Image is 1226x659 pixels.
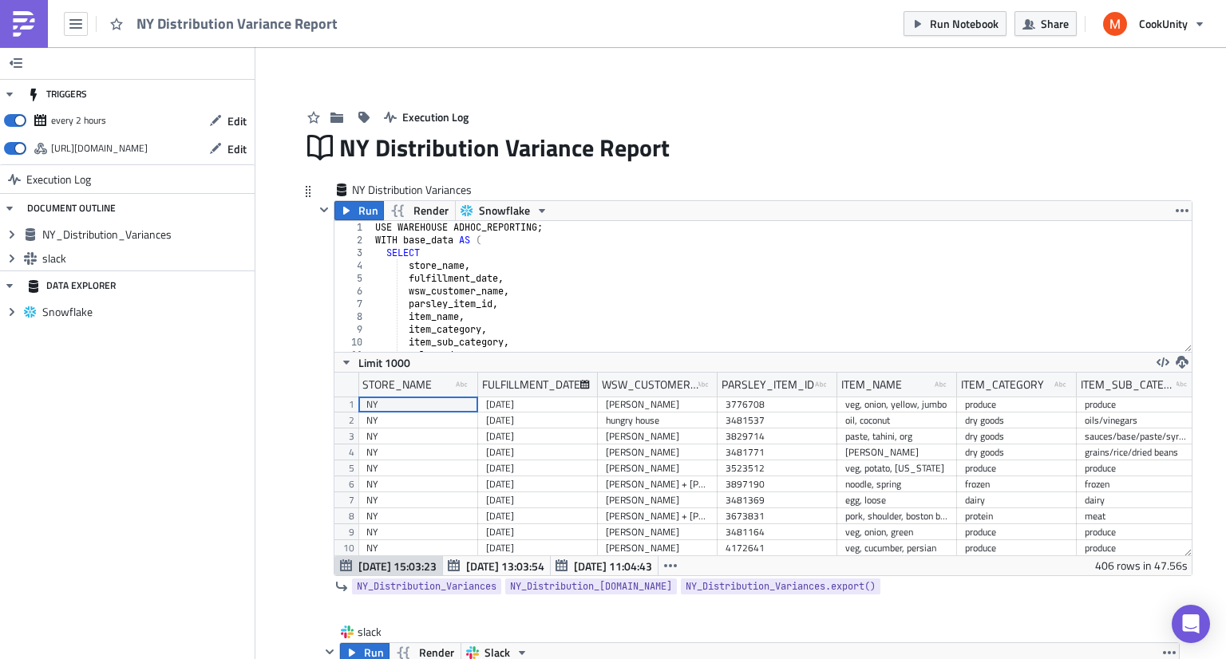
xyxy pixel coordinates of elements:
div: veg, onion, green [845,524,949,540]
button: [DATE] 15:03:23 [334,556,443,575]
div: 3481369 [726,492,829,508]
div: 6 [334,285,373,298]
button: [DATE] 11:04:43 [550,556,658,575]
span: slack [42,251,251,266]
button: Render [383,201,456,220]
div: NY [366,428,470,444]
div: [DATE] [486,476,590,492]
div: FULFILLMENT_DATE [482,373,580,397]
body: Rich Text Area. Press ALT-0 for help. [6,6,799,19]
div: produce [1085,460,1188,476]
button: Edit [201,136,255,161]
div: [DATE] [486,444,590,460]
span: slack [358,624,421,640]
div: 3 [334,247,373,259]
div: [PERSON_NAME] + [PERSON_NAME] [606,476,710,492]
span: Execution Log [26,165,91,194]
button: Edit [201,109,255,133]
div: veg, cucumber, persian [845,540,949,556]
div: 5 [334,272,373,285]
div: produce [965,540,1069,556]
button: CookUnity [1094,6,1214,41]
div: NY [366,476,470,492]
div: 7 [334,298,373,310]
div: dry goods [965,444,1069,460]
div: produce [965,460,1069,476]
div: ITEM_SUB_CATEGORY [1081,373,1177,397]
button: Share [1014,11,1077,36]
div: produce [1085,397,1188,412]
button: Run Notebook [904,11,1007,36]
div: 4 [334,259,373,272]
div: DATA EXPLORER [27,271,116,300]
button: Snowflake [455,201,554,220]
div: 8 [334,310,373,323]
div: 3481771 [726,444,829,460]
div: [DATE] [486,428,590,444]
div: [PERSON_NAME] [606,397,710,412]
a: NY_Distribution_[DOMAIN_NAME] [505,578,677,594]
div: pork, shoulder, boston butt, boneless [845,508,949,524]
img: PushMetrics [11,11,37,37]
div: dry goods [965,428,1069,444]
div: 2 [334,234,373,247]
span: Share [1041,15,1069,32]
div: 3673831 [726,508,829,524]
div: NY [366,540,470,556]
div: 3776708 [726,397,829,412]
button: Hide content [314,200,334,219]
span: Edit [227,112,247,129]
button: Execution Log [376,105,477,129]
div: 9 [334,323,373,336]
div: dairy [1085,492,1188,508]
span: Run Notebook [930,15,999,32]
span: NY Distribution Variance Report [136,14,339,33]
img: Avatar [1101,10,1129,37]
div: https://pushmetrics.io/api/v1/report/DzrWNYmokP/webhook?token=b69d07442bab49e29e355047ac4aba34 [51,136,148,160]
div: meat [1085,508,1188,524]
div: ITEM_CATEGORY [961,373,1044,397]
div: [PERSON_NAME] + [PERSON_NAME] [606,508,710,524]
div: [DATE] [486,540,590,556]
div: frozen [1085,476,1188,492]
div: [PERSON_NAME] [606,444,710,460]
div: NY [366,397,470,412]
button: Run [334,201,384,220]
div: 1 [334,221,373,234]
span: Edit [227,140,247,157]
button: [DATE] 13:03:54 [442,556,551,575]
span: Execution Log [402,109,469,125]
div: oil, coconut [845,412,949,428]
div: veg, onion, yellow, jumbo [845,397,949,412]
div: produce [1085,540,1188,556]
div: NY [366,460,470,476]
span: NY_Distribution_Variances.export() [686,578,876,594]
button: Limit 1000 [334,353,416,372]
span: Render [413,201,449,220]
span: NY Distribution Variance Report [339,132,671,163]
div: [DATE] [486,412,590,428]
div: NY [366,444,470,460]
span: NY Distribution Variances [352,182,473,198]
span: [DATE] 15:03:23 [358,558,437,574]
span: [DATE] 11:04:43 [574,558,652,574]
div: oils/vinegars [1085,412,1188,428]
div: [PERSON_NAME] [606,524,710,540]
div: WSW_CUSTOMER_NAME [602,373,698,397]
div: 3481537 [726,412,829,428]
div: [DATE] [486,524,590,540]
a: NY_Distribution_Variances [352,578,501,594]
div: [DATE] [486,397,590,412]
span: Snowflake [479,201,530,220]
div: 406 rows in 47.56s [1095,556,1188,575]
div: [PERSON_NAME] [606,428,710,444]
span: Snowflake [42,305,251,319]
div: ITEM_NAME [841,373,902,397]
div: 3829714 [726,428,829,444]
div: 3523512 [726,460,829,476]
div: [DATE] [486,492,590,508]
div: 3897190 [726,476,829,492]
a: NY_Distribution_Variances.export() [681,578,880,594]
div: [PERSON_NAME] [606,540,710,556]
div: grains/rice/dried beans [1085,444,1188,460]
